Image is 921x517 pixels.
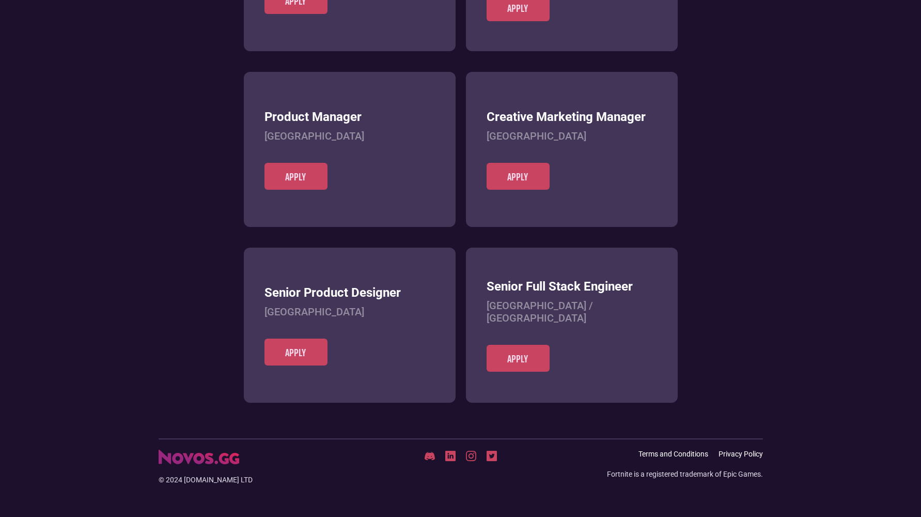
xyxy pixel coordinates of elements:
[487,279,657,345] a: Senior Full Stack Engineer[GEOGRAPHIC_DATA] / [GEOGRAPHIC_DATA]
[264,285,435,300] h3: Senior Product Designer
[487,163,550,190] a: Apply
[487,345,550,372] a: Apply
[487,279,657,294] h3: Senior Full Stack Engineer
[487,110,657,163] a: Creative Marketing Manager[GEOGRAPHIC_DATA]
[638,450,708,459] a: Terms and Conditions
[264,110,435,163] a: Product Manager[GEOGRAPHIC_DATA]
[264,163,327,190] a: Apply
[264,110,435,125] h3: Product Manager
[487,110,657,125] h3: Creative Marketing Manager
[264,306,435,318] h4: [GEOGRAPHIC_DATA]
[159,475,360,485] div: © 2024 [DOMAIN_NAME] LTD
[487,299,657,324] h4: [GEOGRAPHIC_DATA] / [GEOGRAPHIC_DATA]
[264,285,435,339] a: Senior Product Designer[GEOGRAPHIC_DATA]
[487,130,657,142] h4: [GEOGRAPHIC_DATA]
[264,130,435,142] h4: [GEOGRAPHIC_DATA]
[264,339,327,366] a: Apply
[607,469,763,479] div: Fortnite is a registered trademark of Epic Games.
[719,450,763,459] a: Privacy Policy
